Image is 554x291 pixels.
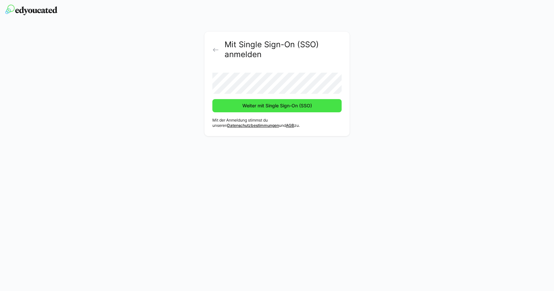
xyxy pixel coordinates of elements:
[5,5,57,15] img: edyoucated
[212,118,342,128] p: Mit der Anmeldung stimmst du unseren und zu.
[212,99,342,112] button: Weiter mit Single Sign-On (SSO)
[225,40,342,59] h2: Mit Single Sign-On (SSO) anmelden
[227,123,279,128] a: Datenschutzbestimmungen
[241,102,313,109] span: Weiter mit Single Sign-On (SSO)
[286,123,294,128] a: AGB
